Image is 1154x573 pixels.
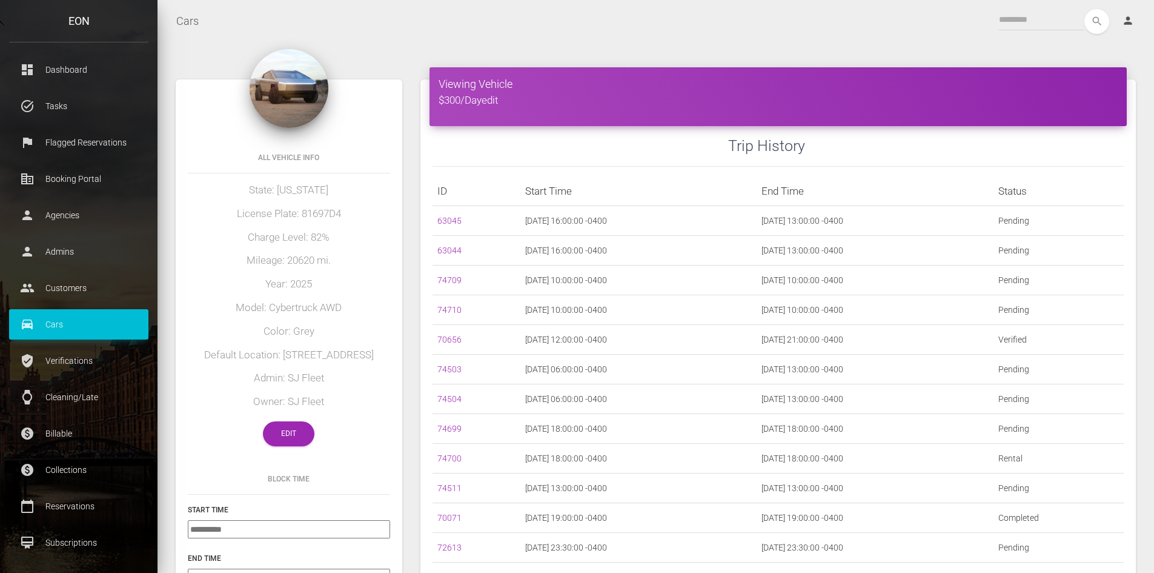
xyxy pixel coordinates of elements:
[993,355,1124,384] td: Pending
[993,474,1124,503] td: Pending
[757,384,993,414] td: [DATE] 13:00:00 -0400
[437,335,462,344] a: 70656
[9,346,148,376] a: verified_user Verifications
[188,474,390,484] h6: Block Time
[9,491,148,521] a: calendar_today Reservations
[188,207,390,221] h5: License Plate: 81697D4
[1113,9,1145,33] a: person
[18,388,139,406] p: Cleaning/Late
[437,275,462,285] a: 74709
[993,176,1124,206] th: Status
[188,253,390,268] h5: Mileage: 20620 mi.
[18,243,139,261] p: Admins
[18,61,139,79] p: Dashboard
[18,279,139,297] p: Customers
[520,533,757,563] td: [DATE] 23:30:00 -0400
[437,543,462,552] a: 72613
[9,382,148,412] a: watch Cleaning/Late
[176,6,199,36] a: Cars
[188,395,390,409] h5: Owner: SJ Fleet
[263,421,314,446] a: Edit
[437,513,462,523] a: 70071
[18,534,139,552] p: Subscriptions
[757,176,993,206] th: End Time
[482,94,498,106] a: edit
[188,504,390,515] h6: Start Time
[188,371,390,386] h5: Admin: SJ Fleet
[18,424,139,443] p: Billable
[433,176,520,206] th: ID
[18,97,139,115] p: Tasks
[437,305,462,315] a: 74710
[9,55,148,85] a: dashboard Dashboard
[520,355,757,384] td: [DATE] 06:00:00 -0400
[520,325,757,355] td: [DATE] 12:00:00 -0400
[439,93,1118,108] h5: $300/Day
[757,266,993,295] td: [DATE] 10:00:00 -0400
[520,444,757,474] td: [DATE] 18:00:00 -0400
[9,273,148,303] a: people Customers
[439,76,1118,92] h4: Viewing Vehicle
[520,266,757,295] td: [DATE] 10:00:00 -0400
[993,295,1124,325] td: Pending
[520,236,757,266] td: [DATE] 16:00:00 -0400
[993,384,1124,414] td: Pending
[757,295,993,325] td: [DATE] 10:00:00 -0400
[188,301,390,315] h5: Model: Cybertruck AWD
[757,503,993,533] td: [DATE] 19:00:00 -0400
[1084,9,1109,34] button: search
[437,394,462,404] a: 74504
[1122,15,1134,27] i: person
[993,414,1124,444] td: Pending
[188,183,390,198] h5: State: [US_STATE]
[437,246,462,255] a: 63044
[993,206,1124,236] td: Pending
[18,461,139,479] p: Collections
[188,553,390,564] h6: End Time
[757,236,993,266] td: [DATE] 13:00:00 -0400
[9,200,148,230] a: person Agencies
[993,444,1124,474] td: Rental
[9,127,148,158] a: flag Flagged Reservations
[993,236,1124,266] td: Pending
[18,170,139,188] p: Booking Portal
[520,384,757,414] td: [DATE] 06:00:00 -0400
[757,533,993,563] td: [DATE] 23:30:00 -0400
[757,325,993,355] td: [DATE] 21:00:00 -0400
[9,236,148,267] a: person Admins
[188,152,390,163] h6: All Vehicle Info
[18,497,139,515] p: Reservations
[437,424,462,434] a: 74699
[520,414,757,444] td: [DATE] 18:00:00 -0400
[9,418,148,449] a: paid Billable
[188,277,390,292] h5: Year: 2025
[9,164,148,194] a: corporate_fare Booking Portal
[757,444,993,474] td: [DATE] 18:00:00 -0400
[9,528,148,558] a: card_membership Subscriptions
[18,352,139,370] p: Verifications
[520,503,757,533] td: [DATE] 19:00:00 -0400
[188,348,390,363] h5: Default Location: [STREET_ADDRESS]
[993,266,1124,295] td: Pending
[437,216,462,226] a: 63045
[188,324,390,339] h5: Color: Grey
[520,295,757,325] td: [DATE] 10:00:00 -0400
[188,230,390,245] h5: Charge Level: 82%
[437,483,462,493] a: 74511
[9,91,148,121] a: task_alt Tasks
[993,325,1124,355] td: Verified
[437,364,462,374] a: 74503
[757,474,993,503] td: [DATE] 13:00:00 -0400
[520,474,757,503] td: [DATE] 13:00:00 -0400
[728,135,1124,156] h3: Trip History
[437,454,462,463] a: 74700
[993,503,1124,533] td: Completed
[757,355,993,384] td: [DATE] 13:00:00 -0400
[18,206,139,224] p: Agencies
[9,455,148,485] a: paid Collections
[18,315,139,333] p: Cars
[9,309,148,340] a: drive_eta Cars
[757,206,993,236] td: [DATE] 13:00:00 -0400
[520,176,757,206] th: Start Time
